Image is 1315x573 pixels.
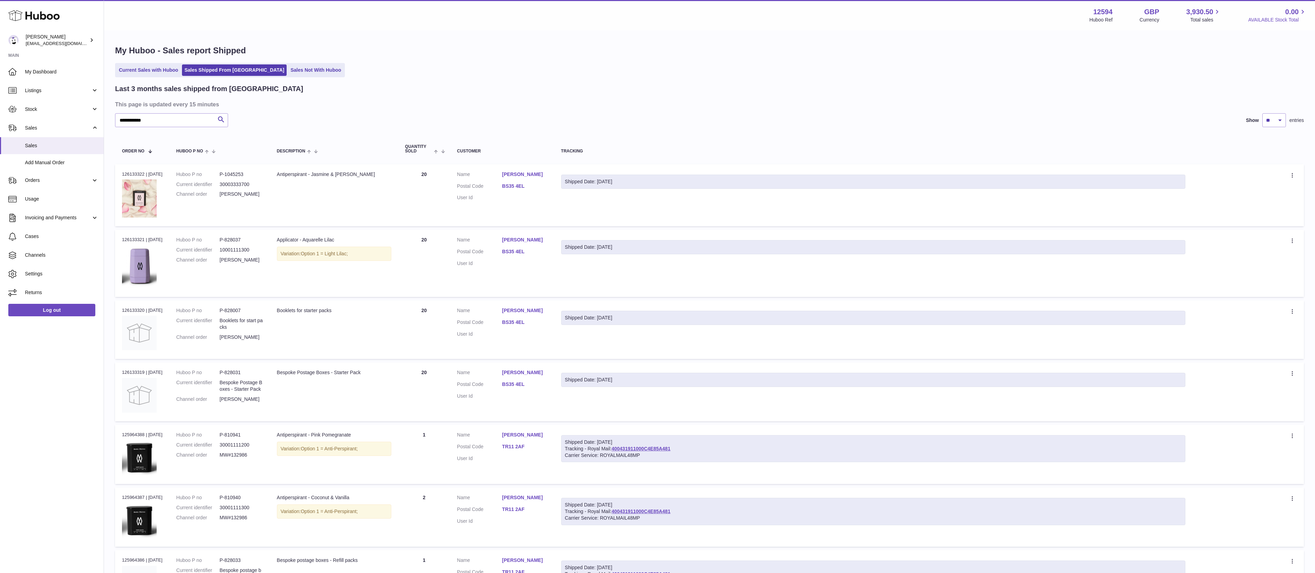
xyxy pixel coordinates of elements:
div: Booklets for starter packs [277,307,391,314]
div: Shipped Date: [DATE] [565,377,1182,383]
td: 20 [398,230,450,297]
span: 3,930.50 [1186,7,1213,17]
dd: Bespoke Postage Boxes - Starter Pack [220,379,263,393]
div: Shipped Date: [DATE] [565,564,1182,571]
span: 0.00 [1285,7,1299,17]
dt: User Id [457,455,502,462]
a: BS35 4EL [502,381,547,388]
dt: Postal Code [457,381,502,389]
a: TR11 2AF [502,443,547,450]
span: AVAILABLE Stock Total [1248,17,1307,23]
a: 400431911000C4E85A481 [611,446,670,451]
span: Stock [25,106,91,113]
td: 20 [398,164,450,226]
a: [PERSON_NAME] [502,557,547,564]
a: Sales Not With Huboo [288,64,343,76]
td: 20 [398,300,450,359]
dt: Current identifier [176,504,220,511]
dt: User Id [457,518,502,524]
div: Shipped Date: [DATE] [565,315,1182,321]
span: Usage [25,196,98,202]
span: Add Manual Order [25,159,98,166]
dt: Postal Code [457,183,502,191]
a: 3,930.50 Total sales [1186,7,1221,23]
dt: Name [457,557,502,565]
div: Shipped Date: [DATE] [565,439,1182,446]
span: Orders [25,177,91,184]
div: Variation: [277,504,391,519]
dd: 30003333700 [220,181,263,188]
dd: 10001111300 [220,247,263,253]
span: Invoicing and Payments [25,214,91,221]
span: Sales [25,125,91,131]
span: entries [1289,117,1304,124]
dt: Huboo P no [176,494,220,501]
a: [PERSON_NAME] [502,237,547,243]
td: 2 [398,487,450,547]
div: Huboo Ref [1089,17,1113,23]
dd: [PERSON_NAME] [220,334,263,341]
a: TR11 2AF [502,506,547,513]
img: 125941757338071.JPG [122,179,157,218]
img: no-photo.jpg [122,378,157,413]
div: 125964386 | [DATE] [122,557,163,563]
a: [PERSON_NAME] [502,369,547,376]
a: Log out [8,304,95,316]
div: 126133320 | [DATE] [122,307,163,314]
div: 125964387 | [DATE] [122,494,163,501]
a: BS35 4EL [502,248,547,255]
div: Variation: [277,247,391,261]
dt: Huboo P no [176,237,220,243]
div: Tracking - Royal Mail: [561,435,1186,462]
dt: Channel order [176,396,220,403]
dt: Huboo P no [176,369,220,376]
dt: Name [457,237,502,245]
dt: Name [457,494,502,503]
span: Settings [25,271,98,277]
a: 400431911000C4E85A481 [611,509,670,514]
dd: MW#132986 [220,452,263,458]
div: Carrier Service: ROYALMAIL48MP [565,515,1182,521]
dd: P-828033 [220,557,263,564]
div: Shipped Date: [DATE] [565,244,1182,250]
dt: Current identifier [176,317,220,330]
div: Currency [1140,17,1159,23]
dd: P-810941 [220,432,263,438]
dd: 30001111200 [220,442,263,448]
a: [PERSON_NAME] [502,307,547,314]
dt: User Id [457,331,502,337]
div: 126133322 | [DATE] [122,171,163,177]
span: Option 1 = Anti-Perspirant; [301,509,358,514]
div: Tracking - Royal Mail: [561,498,1186,525]
div: Applicator - Aquarelle Lilac [277,237,391,243]
a: Current Sales with Huboo [116,64,181,76]
dt: Channel order [176,514,220,521]
h1: My Huboo - Sales report Shipped [115,45,1304,56]
a: BS35 4EL [502,319,547,326]
strong: 12594 [1093,7,1113,17]
a: Sales Shipped From [GEOGRAPHIC_DATA] [182,64,287,76]
div: Shipped Date: [DATE] [565,178,1182,185]
div: Antiperspirant - Jasmine & [PERSON_NAME] [277,171,391,178]
span: Order No [122,149,145,153]
div: [PERSON_NAME] [26,34,88,47]
span: [EMAIL_ADDRESS][DOMAIN_NAME] [26,41,102,46]
div: Bespoke Postage Boxes - Starter Pack [277,369,391,376]
span: Option 1 = Light Lilac; [301,251,348,256]
h2: Last 3 months sales shipped from [GEOGRAPHIC_DATA] [115,84,303,94]
dt: Channel order [176,191,220,197]
dt: Postal Code [457,319,502,327]
dd: P-828037 [220,237,263,243]
dt: Postal Code [457,248,502,257]
dd: P-810940 [220,494,263,501]
div: 125964388 | [DATE] [122,432,163,438]
dt: Postal Code [457,443,502,452]
img: 125941691598090.png [122,245,157,288]
dd: P-1045253 [220,171,263,178]
div: Tracking [561,149,1186,153]
strong: GBP [1144,7,1159,17]
span: Huboo P no [176,149,203,153]
dt: Huboo P no [176,307,220,314]
dd: [PERSON_NAME] [220,191,263,197]
td: 20 [398,362,450,421]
